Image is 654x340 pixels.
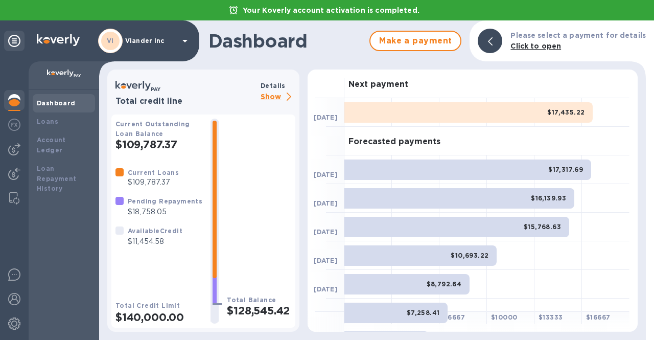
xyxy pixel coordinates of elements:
[37,34,80,46] img: Logo
[314,171,338,178] b: [DATE]
[451,252,488,259] b: $10,693.22
[586,313,610,321] b: $ 16667
[427,280,462,288] b: $8,792.64
[125,37,176,44] p: Viander inc
[539,313,563,321] b: $ 13333
[510,42,561,50] b: Click to open
[115,120,190,138] b: Current Outstanding Loan Balance
[4,31,25,51] div: Unpin categories
[37,136,66,154] b: Account Ledger
[261,82,286,89] b: Details
[407,309,440,316] b: $7,258.41
[107,37,114,44] b: VI
[128,227,182,235] b: Available Credit
[348,80,408,89] h3: Next payment
[379,35,452,47] span: Make a payment
[531,194,566,202] b: $16,139.93
[491,313,517,321] b: $ 10000
[314,285,338,293] b: [DATE]
[37,165,77,193] b: Loan Repayment History
[348,137,440,147] h3: Forecasted payments
[369,31,461,51] button: Make a payment
[314,199,338,207] b: [DATE]
[128,207,202,217] p: $18,758.05
[115,138,202,151] h2: $109,787.37
[238,5,425,15] p: Your Koverly account activation is completed.
[510,31,646,39] b: Please select a payment for details
[128,177,179,188] p: $109,787.37
[261,91,295,104] p: Show
[548,166,583,173] b: $17,317.69
[547,108,585,116] b: $17,435.22
[37,118,58,125] b: Loans
[227,304,291,317] h2: $128,545.42
[314,228,338,236] b: [DATE]
[115,302,180,309] b: Total Credit Limit
[115,311,202,324] h2: $140,000.00
[227,296,276,304] b: Total Balance
[524,223,561,231] b: $15,768.63
[443,313,465,321] b: $ 6667
[37,99,76,107] b: Dashboard
[208,30,364,52] h1: Dashboard
[115,97,256,106] h3: Total credit line
[128,236,182,247] p: $11,454.58
[128,169,179,176] b: Current Loans
[128,197,202,205] b: Pending Repayments
[8,119,20,131] img: Foreign exchange
[314,114,338,121] b: [DATE]
[314,257,338,264] b: [DATE]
